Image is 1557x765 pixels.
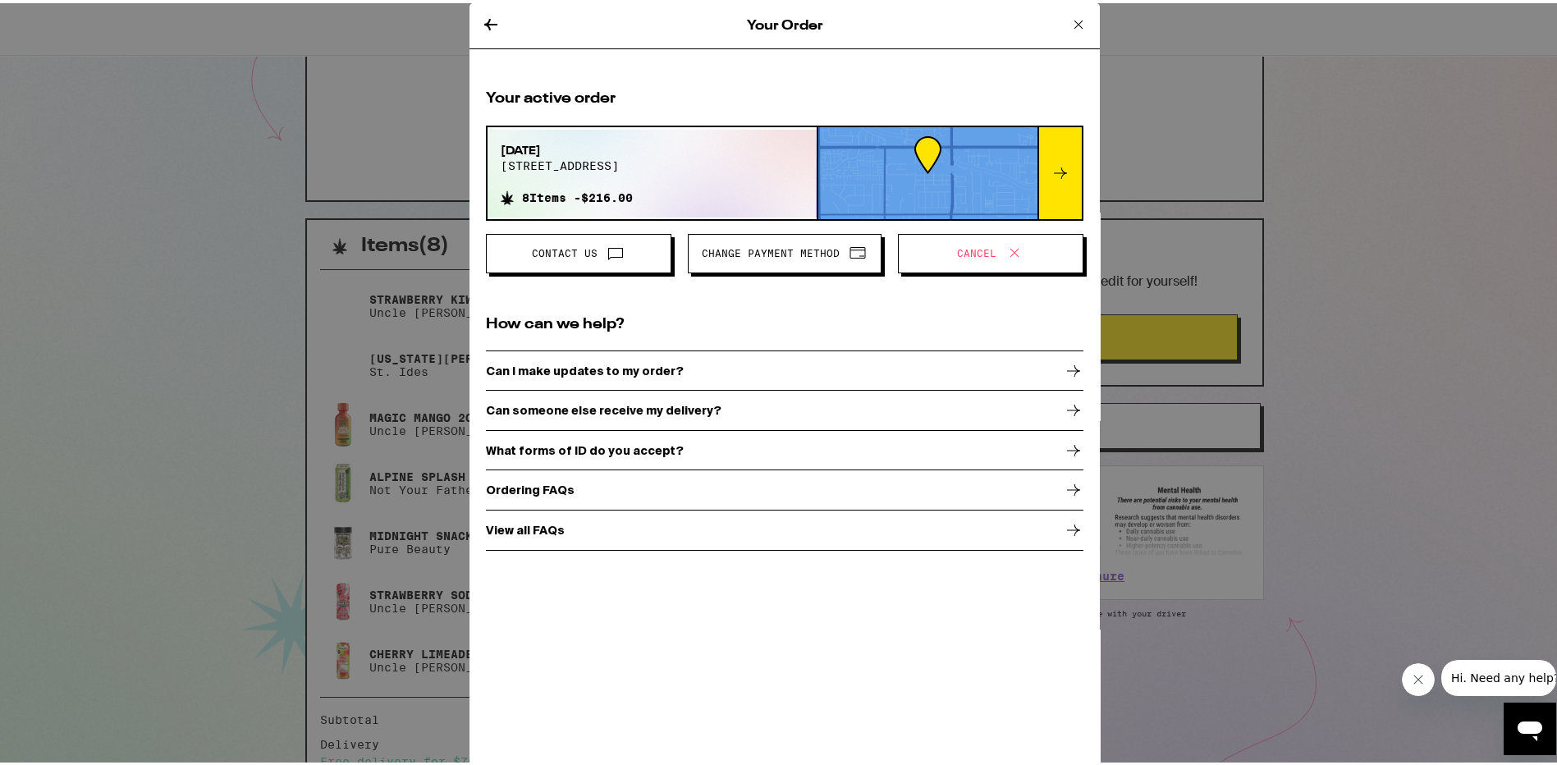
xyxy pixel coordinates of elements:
span: [STREET_ADDRESS] [501,156,633,169]
span: Cancel [957,245,996,255]
span: [DATE] [501,140,633,156]
p: Can someone else receive my delivery? [486,401,721,414]
a: Ordering FAQs [486,468,1083,508]
p: Ordering FAQs [486,480,575,493]
iframe: Close message [1402,660,1435,693]
span: 8 Items - $216.00 [522,188,633,201]
a: View all FAQs [486,507,1083,547]
a: Can someone else receive my delivery? [486,388,1083,428]
button: Change Payment Method [688,231,882,270]
iframe: Message from company [1441,657,1556,693]
span: Contact Us [532,245,598,255]
p: Can I make updates to my order? [486,361,684,374]
h2: How can we help? [486,311,1083,332]
p: What forms of ID do you accept? [486,441,684,454]
a: What forms of ID do you accept? [486,428,1083,468]
p: View all FAQs [486,520,565,534]
button: Cancel [898,231,1083,270]
button: Contact Us [486,231,671,270]
span: Hi. Need any help? [10,11,118,25]
iframe: Button to launch messaging window [1504,699,1556,752]
h2: Your active order [486,85,1083,106]
span: Change Payment Method [702,245,840,255]
a: Can I make updates to my order? [486,348,1083,388]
